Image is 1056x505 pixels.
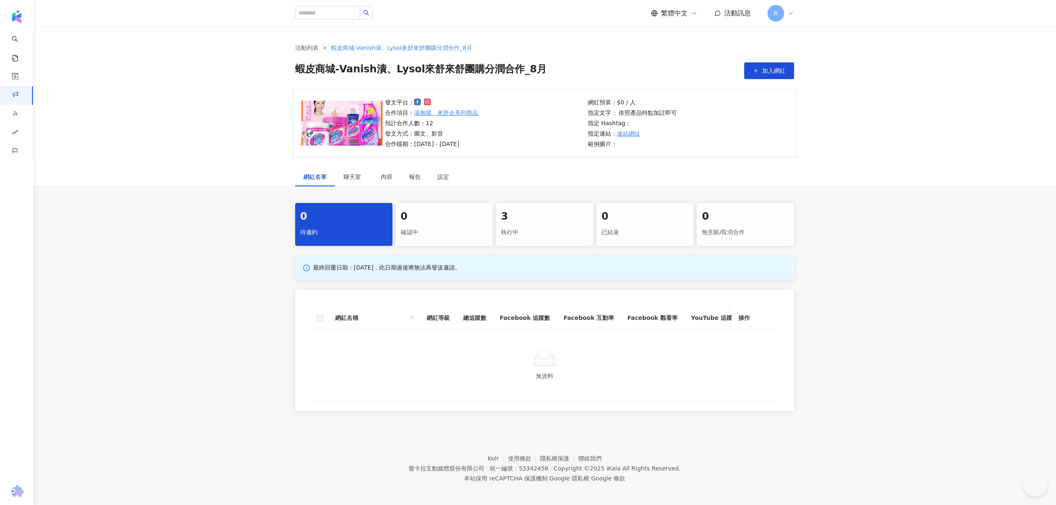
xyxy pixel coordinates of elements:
[702,210,789,224] div: 0
[437,172,449,181] div: 設定
[385,98,478,107] p: 發文平台：
[578,455,602,462] a: 聯絡我們
[302,263,311,272] span: info-circle
[300,225,387,240] div: 待邀約
[589,475,591,482] span: |
[607,465,621,472] a: iKala
[621,307,684,329] th: Facebook 觀看率
[488,455,508,462] a: Kolr
[409,172,421,181] div: 報告
[295,62,547,79] span: 蝦皮商城-Vanish漬、Lysol來舒來舒團購分潤合作_8月
[300,210,387,224] div: 0
[588,139,677,149] p: 範例圖片：
[420,307,456,329] th: 網紅等級
[414,108,478,117] a: 漬無蹤、來舒全系列商品
[588,98,677,107] p: 網紅預算：$0 / 人
[732,307,777,329] th: 操作
[335,313,407,322] span: 網紅名稱
[602,225,689,240] div: 已結束
[617,129,640,138] a: 連結網址
[501,225,588,240] div: 執行中
[774,9,778,18] span: R
[588,119,677,128] p: 指定 Hashtag：
[456,307,493,329] th: 總追蹤數
[588,129,677,138] p: 指定連結：
[549,475,589,482] a: Google 隱私權
[540,455,578,462] a: 隱私權保護
[303,172,327,181] div: 網紅名單
[501,210,588,224] div: 3
[408,312,417,324] span: search
[385,119,478,128] p: 預計合作人數：12
[557,307,620,329] th: Facebook 互動率
[554,465,681,472] div: Copyright © 2025 All Rights Reserved.
[591,475,625,482] a: Google 條款
[12,30,28,62] a: search
[486,465,488,472] span: |
[12,124,18,143] span: rise
[508,455,540,462] a: 使用條款
[385,139,478,149] p: 合作檔期：[DATE] - [DATE]
[363,10,369,16] span: search
[294,43,320,52] a: 活動列表
[385,129,478,138] p: 發文方式：圖文、影音
[322,371,767,381] div: 無資料
[744,62,794,79] button: 加入網紅
[602,210,689,224] div: 0
[9,485,25,498] img: chrome extension
[724,9,751,17] span: 活動訊息
[762,67,785,74] span: 加入網紅
[401,210,488,224] div: 0
[661,9,688,18] span: 繁體中文
[493,307,557,329] th: Facebook 追蹤數
[490,465,548,472] div: 統一編號：53342456
[464,473,625,483] span: 本站採用 reCAPTCHA 保護機制
[331,45,472,51] span: 蝦皮商城-Vanish漬、Lysol來舒來舒團購分潤合作_8月
[10,10,23,23] img: logo icon
[343,174,364,180] span: 聊天室
[702,225,789,240] div: 無意願/取消合作
[588,108,677,117] p: 指定文字： 依照產品特點加註即可
[550,465,552,472] span: |
[301,101,382,146] img: 漬無蹤、來舒全系列商品
[385,108,478,117] p: 合作項目：
[1023,472,1048,497] iframe: Help Scout Beacon - Open
[381,172,392,181] div: 內容
[684,307,745,329] th: YouTube 追蹤數
[548,475,550,482] span: |
[313,264,461,272] p: 最終回覆日期：[DATE]，此日期過後將無法再發送邀請。
[401,225,488,240] div: 確認中
[410,315,415,320] span: search
[409,465,484,472] div: 愛卡拉互動媒體股份有限公司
